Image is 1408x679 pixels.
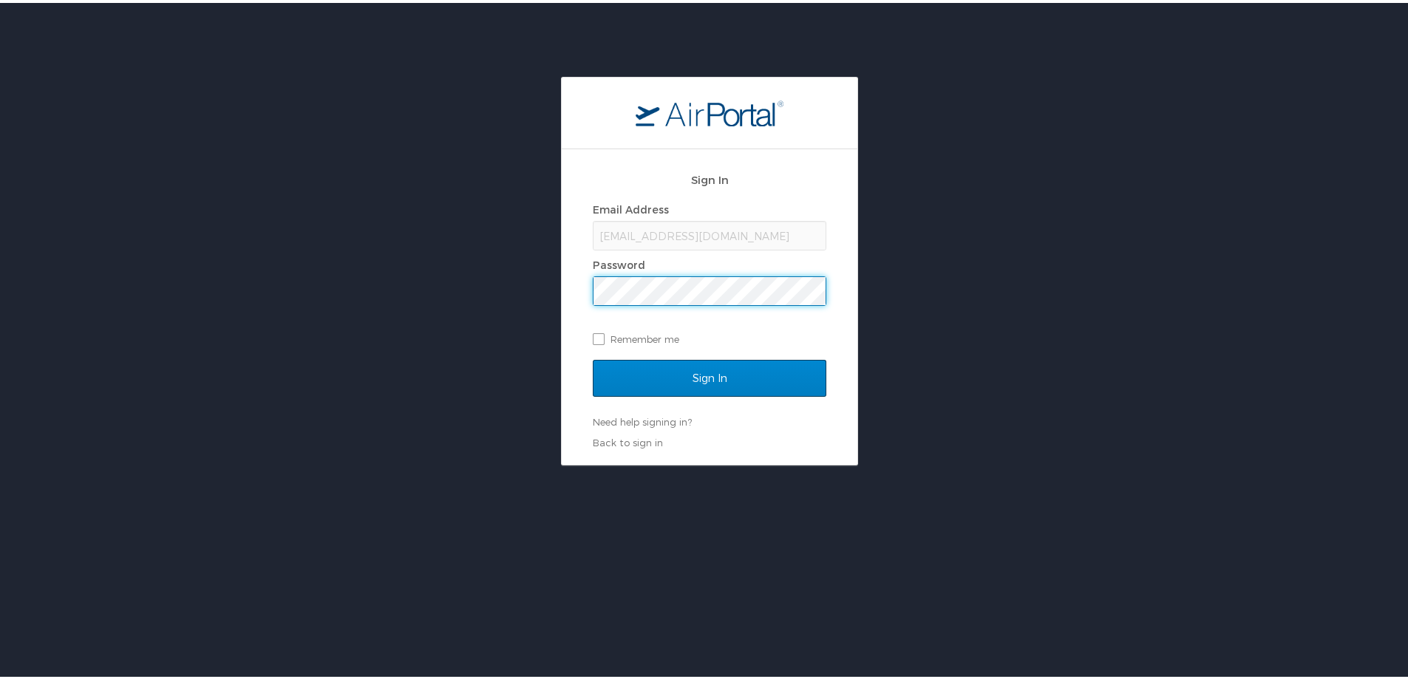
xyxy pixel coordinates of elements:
label: Password [593,256,645,268]
label: Email Address [593,200,669,213]
a: Back to sign in [593,434,663,446]
label: Remember me [593,325,826,347]
input: Sign In [593,357,826,394]
img: logo [636,97,783,123]
h2: Sign In [593,168,826,185]
a: Need help signing in? [593,413,692,425]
